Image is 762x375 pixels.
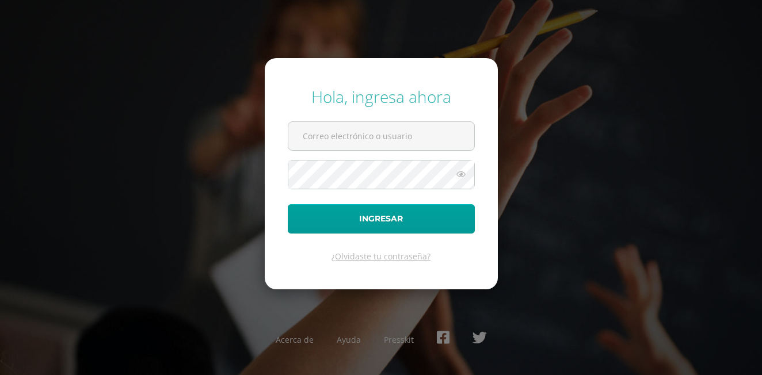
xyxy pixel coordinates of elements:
[337,334,361,345] a: Ayuda
[384,334,414,345] a: Presskit
[288,122,474,150] input: Correo electrónico o usuario
[276,334,314,345] a: Acerca de
[288,204,475,234] button: Ingresar
[332,251,430,262] a: ¿Olvidaste tu contraseña?
[288,86,475,108] div: Hola, ingresa ahora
